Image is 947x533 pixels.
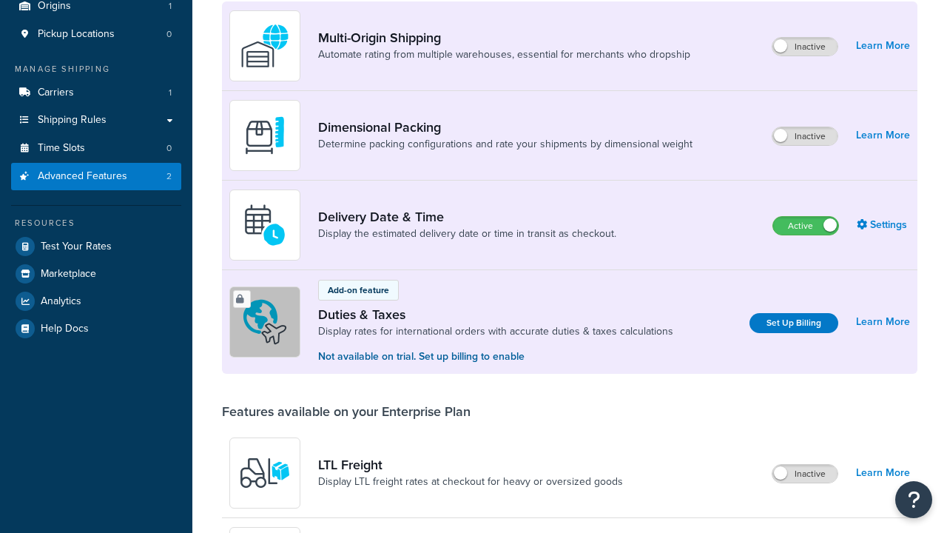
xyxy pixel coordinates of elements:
a: Marketplace [11,261,181,287]
a: Pickup Locations0 [11,21,181,48]
span: 2 [166,170,172,183]
span: Test Your Rates [41,241,112,253]
a: Analytics [11,288,181,315]
label: Active [773,217,838,235]
a: Automate rating from multiple warehouses, essential for merchants who dropship [318,47,690,62]
a: Multi-Origin Shipping [318,30,690,46]
label: Inactive [772,465,838,483]
span: Analytics [41,295,81,308]
span: Help Docs [41,323,89,335]
span: Advanced Features [38,170,127,183]
img: gfkeb5ejjkALwAAAABJRU5ErkJggg== [239,199,291,251]
span: Pickup Locations [38,28,115,41]
a: Display the estimated delivery date or time in transit as checkout. [318,227,616,241]
img: DTVBYsAAAAAASUVORK5CYII= [239,110,291,161]
a: Carriers1 [11,79,181,107]
img: y79ZsPf0fXUFUhFXDzUgf+ktZg5F2+ohG75+v3d2s1D9TjoU8PiyCIluIjV41seZevKCRuEjTPPOKHJsQcmKCXGdfprl3L4q7... [239,447,291,499]
p: Not available on trial. Set up billing to enable [318,349,673,365]
span: 0 [166,142,172,155]
a: Display LTL freight rates at checkout for heavy or oversized goods [318,475,623,489]
a: Advanced Features2 [11,163,181,190]
span: Carriers [38,87,74,99]
li: Pickup Locations [11,21,181,48]
span: 0 [166,28,172,41]
a: LTL Freight [318,457,623,473]
a: Time Slots0 [11,135,181,162]
a: Delivery Date & Time [318,209,616,225]
a: Display rates for international orders with accurate duties & taxes calculations [318,324,673,339]
a: Learn More [856,125,910,146]
a: Shipping Rules [11,107,181,134]
a: Duties & Taxes [318,306,673,323]
div: Features available on your Enterprise Plan [222,403,471,420]
span: Marketplace [41,268,96,281]
div: Manage Shipping [11,63,181,76]
span: Shipping Rules [38,114,107,127]
p: Add-on feature [328,284,389,297]
label: Inactive [772,38,838,56]
li: Advanced Features [11,163,181,190]
a: Help Docs [11,315,181,342]
label: Inactive [772,127,838,145]
div: Resources [11,217,181,229]
a: Dimensional Packing [318,119,692,135]
span: 1 [169,87,172,99]
a: Test Your Rates [11,233,181,260]
button: Open Resource Center [895,481,932,518]
a: Learn More [856,463,910,483]
a: Settings [857,215,910,235]
img: WatD5o0RtDAAAAAElFTkSuQmCC [239,20,291,72]
li: Time Slots [11,135,181,162]
a: Learn More [856,36,910,56]
li: Carriers [11,79,181,107]
a: Determine packing configurations and rate your shipments by dimensional weight [318,137,692,152]
a: Set Up Billing [749,313,838,333]
span: Time Slots [38,142,85,155]
a: Learn More [856,312,910,332]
